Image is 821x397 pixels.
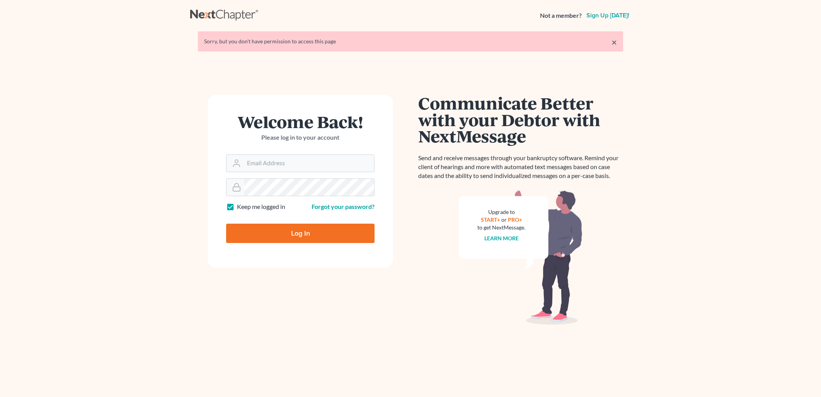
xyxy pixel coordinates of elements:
a: Sign up [DATE]! [585,12,631,19]
span: or [501,216,507,223]
img: nextmessage_bg-59042aed3d76b12b5cd301f8e5b87938c9018125f34e5fa2b7a6b67550977c72.svg [459,190,583,325]
div: Upgrade to [477,208,525,216]
a: PRO+ [508,216,522,223]
strong: Not a member? [540,11,582,20]
h1: Communicate Better with your Debtor with NextMessage [418,95,623,144]
div: Sorry, but you don't have permission to access this page [204,38,617,45]
a: × [611,38,617,47]
div: to get NextMessage. [477,224,525,231]
h1: Welcome Back! [226,113,375,130]
a: Forgot your password? [312,203,375,210]
p: Send and receive messages through your bankruptcy software. Remind your client of hearings and mo... [418,154,623,180]
input: Email Address [244,155,374,172]
p: Please log in to your account [226,133,375,142]
label: Keep me logged in [237,202,285,211]
a: START+ [481,216,500,223]
a: Learn more [484,235,519,241]
input: Log In [226,224,375,243]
